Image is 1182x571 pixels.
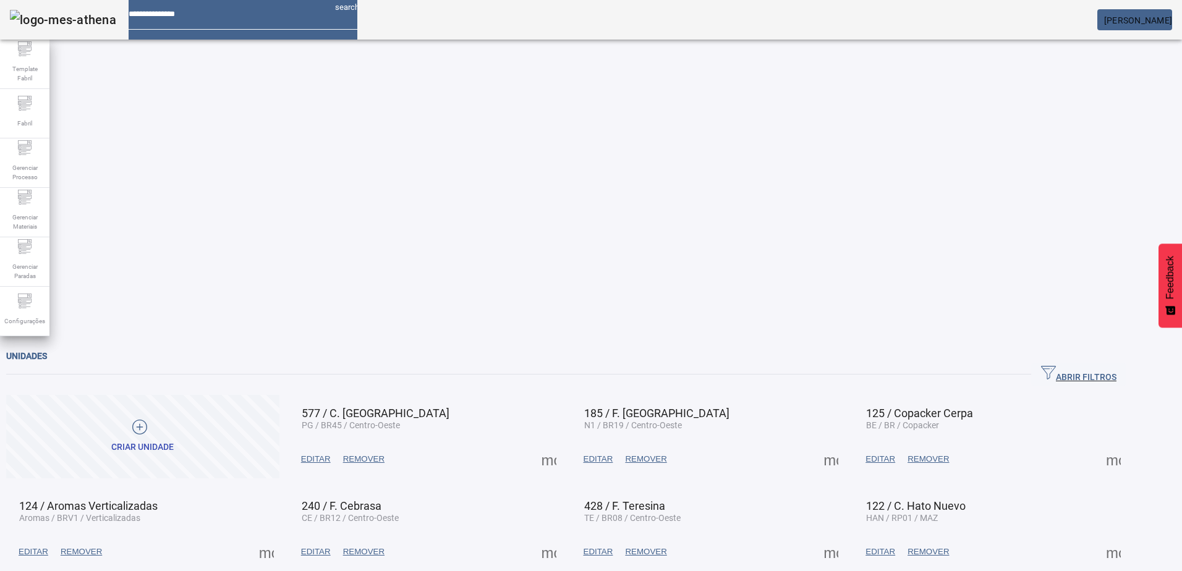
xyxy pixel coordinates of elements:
span: REMOVER [343,546,385,558]
button: EDITAR [859,448,901,470]
span: EDITAR [865,546,895,558]
button: ABRIR FILTROS [1031,363,1126,386]
span: EDITAR [19,546,48,558]
span: Configurações [1,313,49,329]
span: REMOVER [908,546,949,558]
span: Aromas / BRV1 / Verticalizadas [19,513,140,523]
span: TE / BR08 / Centro-Oeste [584,513,681,523]
button: EDITAR [12,541,54,563]
img: logo-mes-athena [10,10,116,30]
button: EDITAR [295,541,337,563]
span: BE / BR / Copacker [866,420,939,430]
span: CE / BR12 / Centro-Oeste [302,513,399,523]
span: Template Fabril [6,61,43,87]
span: 125 / Copacker Cerpa [866,407,973,420]
span: EDITAR [865,453,895,465]
span: REMOVER [908,453,949,465]
span: Gerenciar Processo [6,159,43,185]
span: REMOVER [61,546,102,558]
button: Mais [820,448,842,470]
span: ABRIR FILTROS [1041,365,1116,384]
span: EDITAR [301,546,331,558]
span: Unidades [6,351,47,361]
span: HAN / RP01 / MAZ [866,513,938,523]
span: 240 / F. Cebrasa [302,499,381,512]
span: PG / BR45 / Centro-Oeste [302,420,400,430]
span: N1 / BR19 / Centro-Oeste [584,420,682,430]
span: REMOVER [625,453,666,465]
span: 577 / C. [GEOGRAPHIC_DATA] [302,407,449,420]
div: Criar unidade [111,441,174,454]
button: Mais [538,448,560,470]
span: REMOVER [625,546,666,558]
span: 428 / F. Teresina [584,499,665,512]
button: REMOVER [901,448,955,470]
span: 185 / F. [GEOGRAPHIC_DATA] [584,407,729,420]
button: Feedback - Mostrar pesquisa [1159,243,1182,328]
span: Gerenciar Materiais [6,209,43,235]
button: EDITAR [295,448,337,470]
span: Fabril [14,115,36,132]
button: EDITAR [859,541,901,563]
button: REMOVER [337,448,391,470]
button: EDITAR [577,448,619,470]
button: REMOVER [54,541,108,563]
span: EDITAR [584,546,613,558]
span: EDITAR [301,453,331,465]
span: Feedback [1165,256,1176,299]
button: Mais [538,541,560,563]
span: EDITAR [584,453,613,465]
span: 124 / Aromas Verticalizadas [19,499,158,512]
button: Mais [255,541,278,563]
span: Gerenciar Paradas [6,258,43,284]
button: REMOVER [619,448,673,470]
button: REMOVER [337,541,391,563]
button: EDITAR [577,541,619,563]
span: [PERSON_NAME] [1104,15,1172,25]
button: REMOVER [619,541,673,563]
button: Criar unidade [6,395,279,478]
button: Mais [1102,541,1125,563]
span: 122 / C. Hato Nuevo [866,499,966,512]
span: REMOVER [343,453,385,465]
button: REMOVER [901,541,955,563]
button: Mais [1102,448,1125,470]
button: Mais [820,541,842,563]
